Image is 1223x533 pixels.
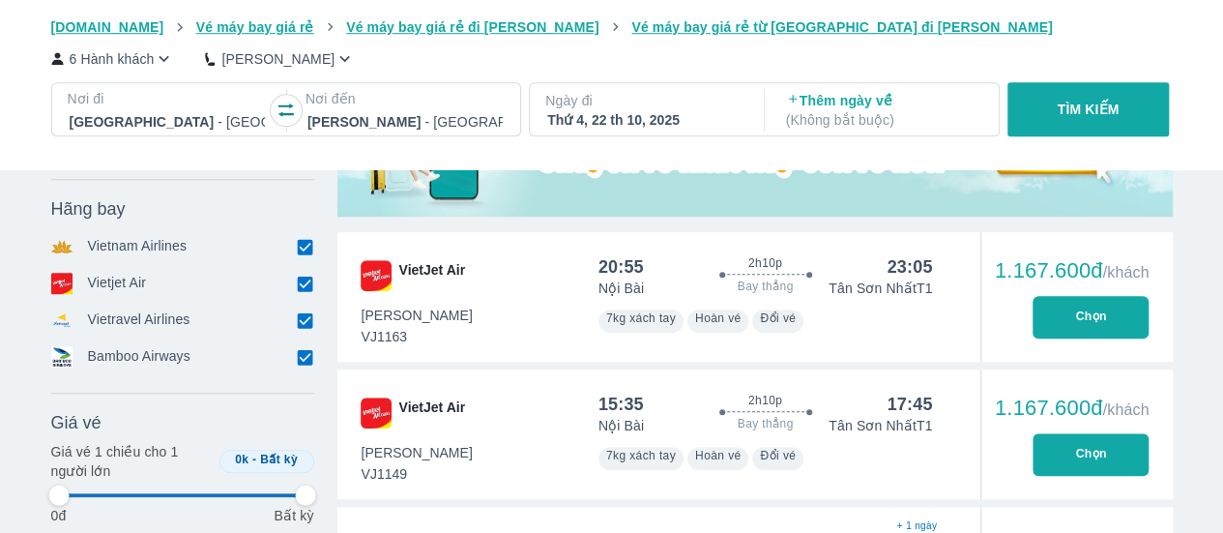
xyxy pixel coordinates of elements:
span: Đổi vé [760,449,796,462]
span: Hãng bay [51,197,126,221]
span: [DOMAIN_NAME] [51,19,164,35]
span: VJ1163 [362,327,473,346]
span: 2h10p [748,393,782,408]
span: [PERSON_NAME] [362,443,473,462]
span: Hoàn vé [695,311,742,325]
span: VJ1149 [362,464,473,484]
span: 7kg xách tay [606,449,676,462]
button: TÌM KIẾM [1007,82,1169,136]
span: Vé máy bay giá rẻ từ [GEOGRAPHIC_DATA] đi [PERSON_NAME] [631,19,1053,35]
div: 1.167.600đ [995,259,1150,282]
p: Nơi đến [306,89,505,108]
p: Tân Sơn Nhất T1 [829,279,932,298]
img: VJ [361,260,392,291]
div: 17:45 [887,393,932,416]
span: Vé máy bay giá rẻ [196,19,314,35]
span: 7kg xách tay [606,311,676,325]
p: Vietravel Airlines [88,310,190,331]
p: Nội Bài [598,279,644,298]
p: ( Không bắt buộc ) [786,110,981,130]
p: TÌM KIẾM [1058,100,1120,119]
p: Bamboo Airways [88,346,190,368]
span: /khách [1102,264,1149,281]
span: Vé máy bay giá rẻ đi [PERSON_NAME] [346,19,599,35]
nav: breadcrumb [51,17,1173,37]
p: 0đ [51,506,67,525]
p: [PERSON_NAME] [221,49,335,69]
div: 1.167.600đ [995,397,1150,420]
p: Ngày đi [545,91,744,110]
div: 23:05 [887,255,932,279]
p: Giá vé 1 chiều cho 1 người lớn [51,442,212,481]
span: - [252,453,256,466]
img: VJ [361,398,392,429]
span: [PERSON_NAME] [362,306,473,325]
span: Bất kỳ [260,453,298,466]
div: 20:55 [598,255,644,279]
span: VietJet Air [399,398,465,429]
button: 6 Hành khách [51,48,175,69]
div: Thứ 4, 22 th 10, 2025 [547,110,743,130]
div: 15:35 [598,393,644,416]
button: Chọn [1033,433,1149,476]
span: 2h10p [748,255,782,271]
span: Đổi vé [760,311,796,325]
p: 6 Hành khách [70,49,155,69]
p: Nơi đi [68,89,267,108]
p: Tân Sơn Nhất T1 [829,416,932,435]
span: 0k [235,453,248,466]
span: VietJet Air [399,260,465,291]
p: Nội Bài [598,416,644,435]
p: Thêm ngày về [786,91,981,130]
span: Hoàn vé [695,449,742,462]
p: Vietjet Air [88,273,147,294]
button: Chọn [1033,296,1149,339]
p: Vietnam Airlines [88,236,188,257]
span: Giá vé [51,411,102,434]
p: Bất kỳ [274,506,313,525]
span: /khách [1102,401,1149,418]
button: [PERSON_NAME] [205,48,355,69]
